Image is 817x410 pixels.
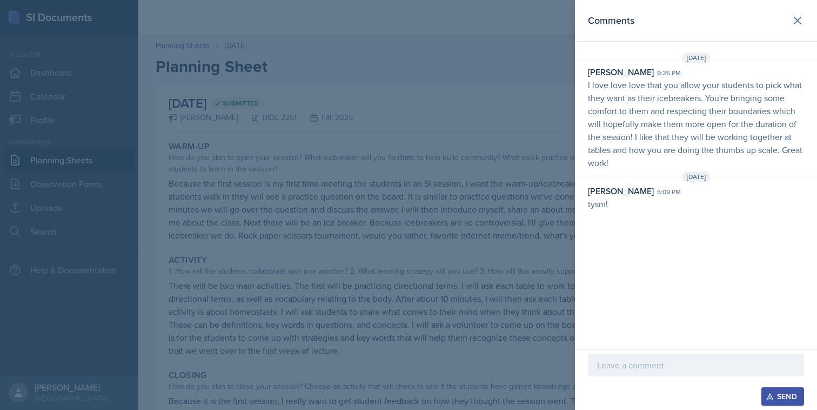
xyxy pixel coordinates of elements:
h2: Comments [588,13,634,28]
div: 9:26 pm [657,68,681,78]
span: [DATE] [682,52,711,63]
div: 5:09 pm [657,187,681,197]
div: [PERSON_NAME] [588,65,654,78]
div: Send [768,392,797,401]
p: tysm! [588,197,804,210]
span: [DATE] [682,171,711,182]
p: I love love love that you allow your students to pick what they want as their icebreakers. You're... [588,78,804,169]
button: Send [761,387,804,406]
div: [PERSON_NAME] [588,184,654,197]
